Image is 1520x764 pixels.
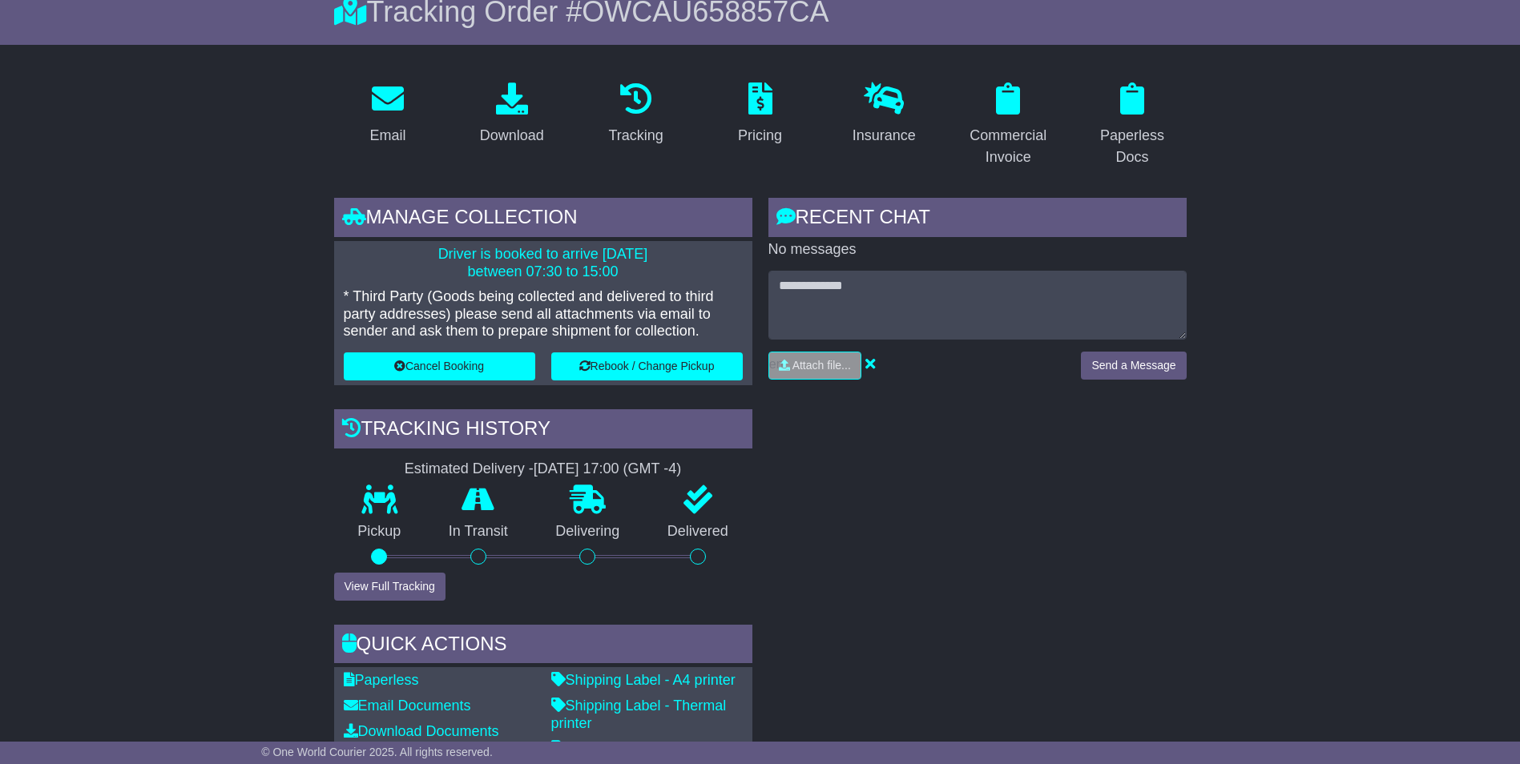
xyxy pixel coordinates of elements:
[480,125,544,147] div: Download
[344,352,535,380] button: Cancel Booking
[965,125,1052,168] div: Commercial Invoice
[768,241,1187,259] p: No messages
[344,723,499,739] a: Download Documents
[344,246,743,280] p: Driver is booked to arrive [DATE] between 07:30 to 15:00
[1089,125,1176,168] div: Paperless Docs
[334,573,446,601] button: View Full Tracking
[768,198,1187,241] div: RECENT CHAT
[334,198,752,241] div: Manage collection
[853,125,916,147] div: Insurance
[344,288,743,340] p: * Third Party (Goods being collected and delivered to third party addresses) please send all atta...
[261,746,493,758] span: © One World Courier 2025. All rights reserved.
[551,352,743,380] button: Rebook / Change Pickup
[598,77,673,152] a: Tracking
[1081,352,1186,380] button: Send a Message
[608,125,663,147] div: Tracking
[643,523,752,541] p: Delivered
[551,672,736,688] a: Shipping Label - A4 printer
[842,77,926,152] a: Insurance
[334,409,752,452] div: Tracking history
[551,740,708,756] a: Original Address Label
[334,625,752,668] div: Quick Actions
[344,672,419,688] a: Paperless
[470,77,554,152] a: Download
[551,698,727,731] a: Shipping Label - Thermal printer
[334,460,752,478] div: Estimated Delivery -
[738,125,782,147] div: Pricing
[344,698,471,714] a: Email Documents
[359,77,416,152] a: Email
[334,523,425,541] p: Pickup
[534,460,681,478] div: [DATE] 17:00 (GMT -4)
[532,523,644,541] p: Delivering
[728,77,792,152] a: Pricing
[425,523,532,541] p: In Transit
[369,125,405,147] div: Email
[954,77,1062,174] a: Commercial Invoice
[1079,77,1187,174] a: Paperless Docs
